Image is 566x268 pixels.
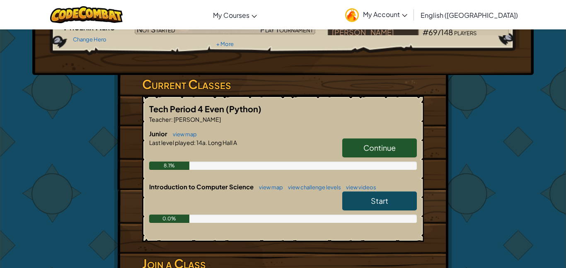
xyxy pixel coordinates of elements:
span: [PERSON_NAME] [173,116,221,123]
div: 8.1% [149,162,189,170]
span: : [194,139,196,146]
a: English ([GEOGRAPHIC_DATA]) [416,4,522,26]
span: players [454,27,477,37]
span: : [171,116,173,123]
img: CodeCombat logo [50,6,123,23]
span: Start [371,196,388,205]
span: 148 [441,27,453,37]
img: avatar [345,8,359,22]
span: Teacher [149,116,171,123]
span: 69 [428,27,438,37]
span: My Account [363,10,407,19]
span: Last level played [149,139,194,146]
a: view challenge levels [284,184,341,191]
a: view map [169,131,197,138]
span: English ([GEOGRAPHIC_DATA]) [421,11,518,19]
span: Continue [363,143,396,152]
a: My Account [341,2,411,28]
span: / [438,27,441,37]
span: Long Hall A [207,139,237,146]
span: Introduction to Computer Science [149,183,255,191]
span: Junior [149,130,169,138]
h3: Current Classes [142,75,424,94]
a: [PERSON_NAME]#69/148players [328,33,509,42]
span: # [423,27,428,37]
span: Tech Period 4 Even [149,104,226,114]
div: 0.0% [149,215,189,223]
a: + More [216,41,234,47]
span: My Courses [213,11,249,19]
span: 14a. [196,139,207,146]
a: My Courses [209,4,261,26]
span: (Python) [226,104,261,114]
a: view map [255,184,283,191]
a: Change Hero [73,36,106,43]
div: [PERSON_NAME] [328,25,418,41]
a: view videos [342,184,376,191]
